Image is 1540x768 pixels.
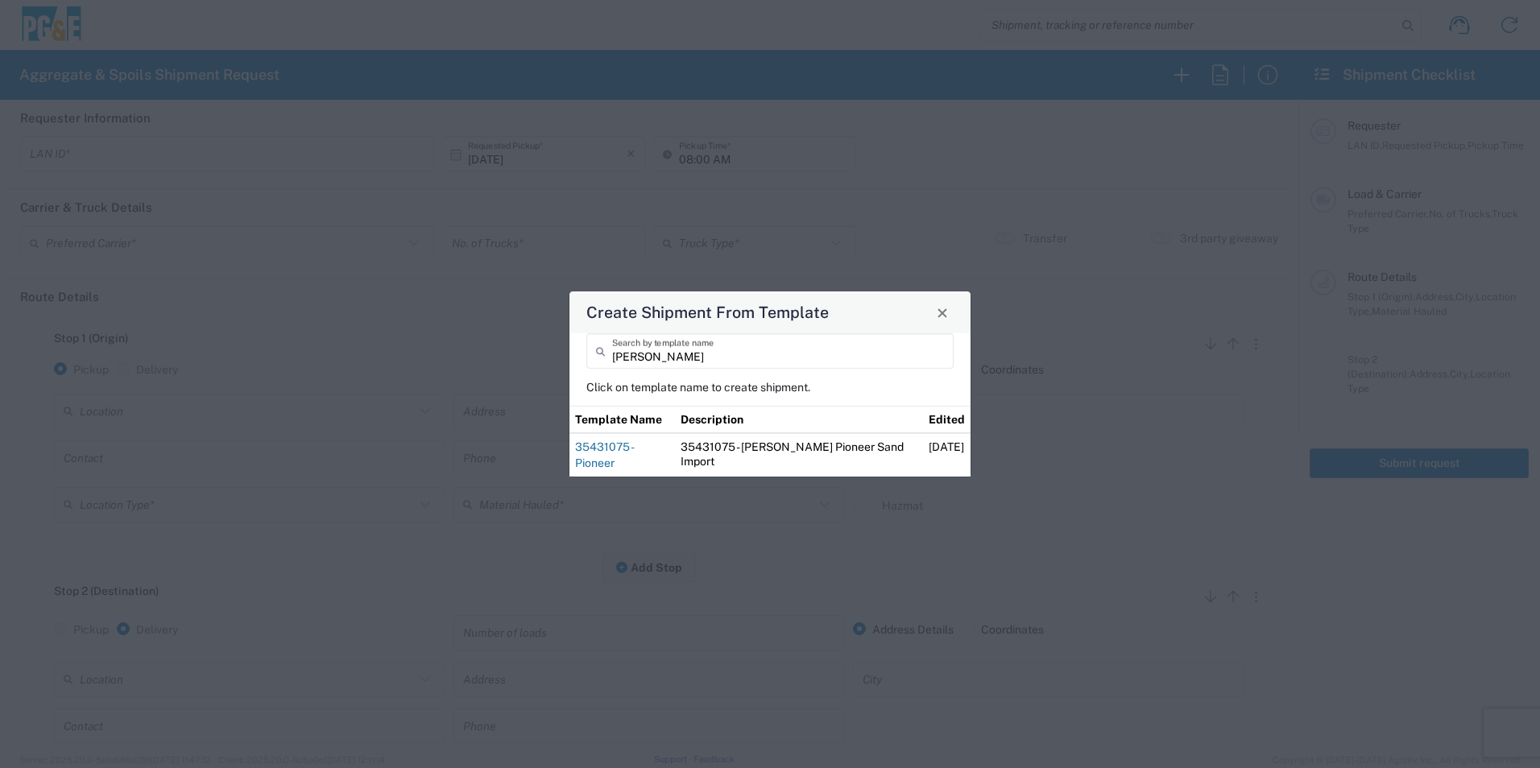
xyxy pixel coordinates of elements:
[569,406,675,433] th: Template Name
[569,406,971,477] table: Shipment templates
[675,406,923,433] th: Description
[923,433,971,477] td: [DATE]
[923,406,971,433] th: Edited
[931,301,954,324] button: Close
[575,440,633,469] a: 35431075 - Pioneer
[675,433,923,477] td: 35431075 - [PERSON_NAME] Pioneer Sand Import
[586,300,829,324] h4: Create Shipment From Template
[586,380,954,394] p: Click on template name to create shipment.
